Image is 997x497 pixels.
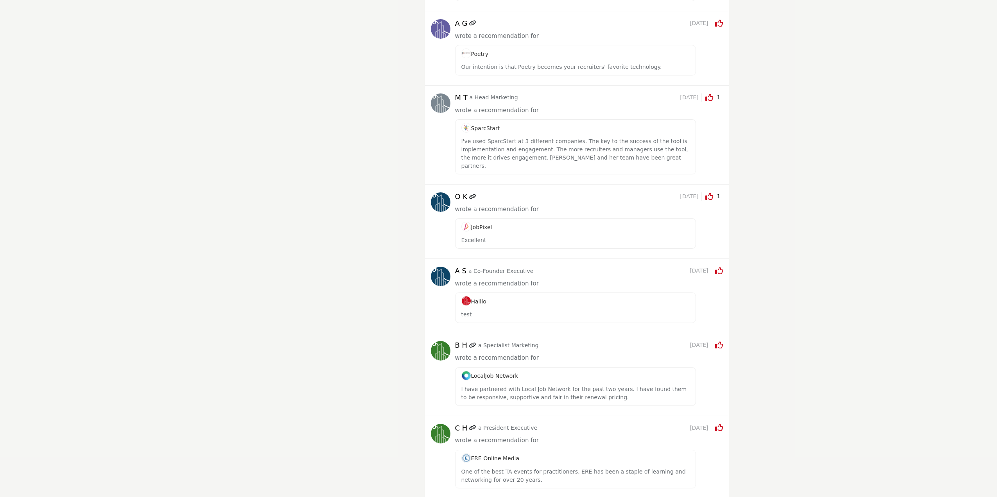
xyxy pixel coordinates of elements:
span: [DATE] [690,341,711,349]
i: Click to Rate this activity [705,193,713,201]
i: Click to Rate this activity [705,94,713,102]
span: wrote a recommendation for [455,354,539,361]
h5: A G [455,19,468,28]
p: a Specialist Marketing [478,341,538,350]
img: image [461,371,471,380]
h5: C H [455,424,468,432]
p: Our intention is that Poetry becomes your recruiters' favorite technology. [461,63,690,71]
p: a Co-Founder Executive [468,267,533,275]
a: imageJobPixel [461,224,492,230]
span: wrote a recommendation for [455,32,539,39]
img: avtar-image [431,341,450,361]
span: [DATE] [690,19,711,27]
p: a President Executive [478,424,537,432]
span: [DATE] [690,267,711,275]
img: avtar-image [431,19,450,39]
span: [DATE] [680,192,701,201]
a: imagePoetry [461,51,489,57]
span: wrote a recommendation for [455,107,539,114]
span: [DATE] [690,424,711,432]
img: image [461,296,471,306]
a: Link of redirect to contact profile URL [469,19,476,27]
a: Link of redirect to contact profile URL [469,341,476,350]
p: I have partnered with Local Job Network for the past two years. I have found them to be responsiv... [461,385,690,402]
span: Haiilo [461,298,486,305]
p: test [461,310,690,319]
a: imageERE Online Media [461,455,520,461]
img: avtar-image [431,424,450,443]
span: JobPixel [461,224,492,230]
p: a Head Marketing [470,93,518,102]
p: One of the best TA events for practitioners, ERE has been a staple of learning and networking for... [461,468,690,484]
img: avtar-image [431,192,450,212]
img: image [461,453,471,463]
i: Click to Rate this activity [715,424,723,432]
img: image [461,48,471,58]
img: image [461,123,471,133]
span: wrote a recommendation for [455,280,539,287]
p: Excellent [461,236,690,244]
span: ERE Online Media [461,455,520,461]
span: Poetry [461,51,489,57]
img: avtar-image [431,93,450,113]
span: 1 [717,93,723,102]
a: Link of redirect to contact profile URL [469,193,476,201]
span: SparcStart [461,125,500,131]
i: Click to Rate this activity [715,20,723,27]
span: 1 [717,192,723,201]
h5: M T [455,93,468,102]
h5: B H [455,341,468,350]
span: [DATE] [680,93,701,102]
h5: O K [455,192,468,201]
span: wrote a recommendation for [455,437,539,444]
span: wrote a recommendation for [455,206,539,213]
img: avtar-image [431,267,450,286]
a: imageLocalJob Network [461,373,518,379]
img: image [461,222,471,231]
i: Click to Rate this activity [715,267,723,275]
a: imageHaiilo [461,298,486,305]
p: I've used SparcStart at 3 different companies. The key to the success of the tool is implementati... [461,137,690,170]
h5: A S [455,267,466,275]
a: Link of redirect to contact profile URL [469,424,476,432]
i: Click to Rate this activity [715,341,723,349]
span: LocalJob Network [461,373,518,379]
a: imageSparcStart [461,125,500,131]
